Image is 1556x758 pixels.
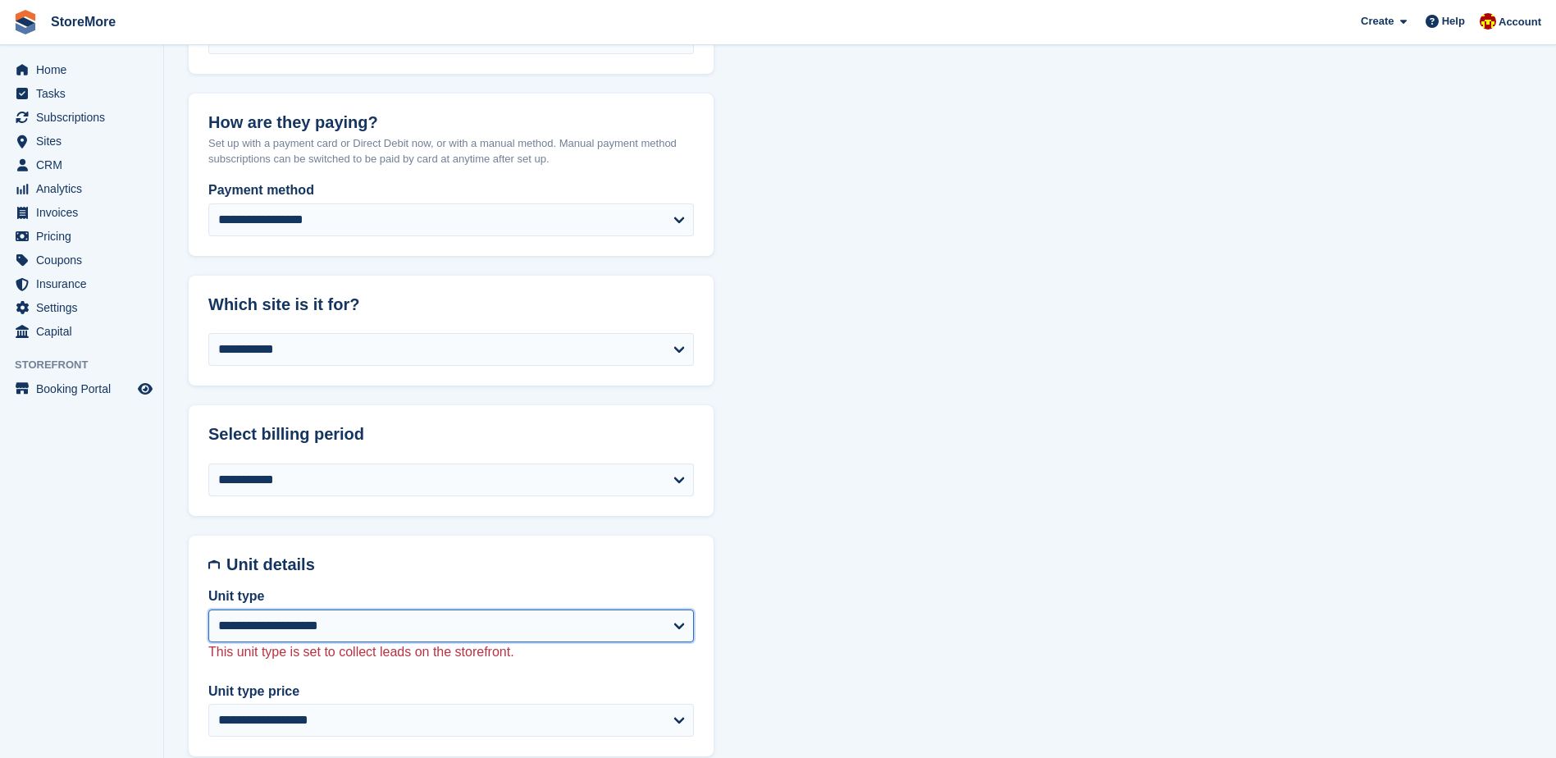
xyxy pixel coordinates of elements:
[13,10,38,34] img: stora-icon-8386f47178a22dfd0bd8f6a31ec36ba5ce8667c1dd55bd0f319d3a0aa187defe.svg
[208,587,694,606] label: Unit type
[8,82,155,105] a: menu
[8,177,155,200] a: menu
[208,135,694,167] p: Set up with a payment card or Direct Debit now, or with a manual method. Manual payment method su...
[36,296,135,319] span: Settings
[36,177,135,200] span: Analytics
[208,113,694,132] h2: How are they paying?
[36,58,135,81] span: Home
[8,153,155,176] a: menu
[8,58,155,81] a: menu
[8,106,155,129] a: menu
[1442,13,1465,30] span: Help
[8,320,155,343] a: menu
[36,106,135,129] span: Subscriptions
[8,272,155,295] a: menu
[208,180,694,200] label: Payment method
[36,130,135,153] span: Sites
[36,377,135,400] span: Booking Portal
[208,682,694,701] label: Unit type price
[44,8,122,35] a: StoreMore
[208,642,694,662] p: This unit type is set to collect leads on the storefront.
[8,225,155,248] a: menu
[36,153,135,176] span: CRM
[1499,14,1541,30] span: Account
[208,425,694,444] h2: Select billing period
[1480,13,1496,30] img: Store More Team
[208,555,220,574] img: unit-details-icon-595b0c5c156355b767ba7b61e002efae458ec76ed5ec05730b8e856ff9ea34a9.svg
[36,320,135,343] span: Capital
[36,82,135,105] span: Tasks
[15,357,163,373] span: Storefront
[8,296,155,319] a: menu
[8,201,155,224] a: menu
[8,130,155,153] a: menu
[208,295,694,314] h2: Which site is it for?
[8,377,155,400] a: menu
[36,272,135,295] span: Insurance
[226,555,694,574] h2: Unit details
[135,379,155,399] a: Preview store
[1361,13,1394,30] span: Create
[36,249,135,272] span: Coupons
[36,201,135,224] span: Invoices
[36,225,135,248] span: Pricing
[8,249,155,272] a: menu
